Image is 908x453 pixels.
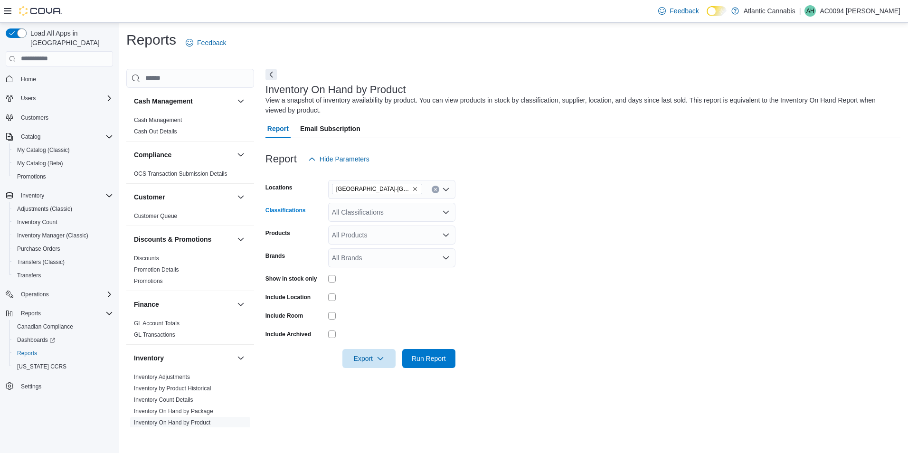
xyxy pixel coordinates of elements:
[21,310,41,317] span: Reports
[134,419,210,426] a: Inventory On Hand by Product
[13,203,76,215] a: Adjustments (Classic)
[235,234,246,245] button: Discounts & Promotions
[17,190,48,201] button: Inventory
[17,232,88,239] span: Inventory Manager (Classic)
[134,96,193,106] h3: Cash Management
[21,133,40,141] span: Catalog
[9,157,117,170] button: My Catalog (Beta)
[412,354,446,363] span: Run Report
[134,353,164,363] h3: Inventory
[13,171,50,182] a: Promotions
[21,291,49,298] span: Operations
[17,173,46,180] span: Promotions
[265,275,317,283] label: Show in stock only
[17,112,113,123] span: Customers
[134,353,233,363] button: Inventory
[17,73,113,85] span: Home
[265,252,285,260] label: Brands
[134,331,175,338] a: GL Transactions
[235,191,246,203] button: Customer
[235,149,246,160] button: Compliance
[134,277,163,285] span: Promotions
[2,130,117,143] button: Catalog
[13,203,113,215] span: Adjustments (Classic)
[17,380,113,392] span: Settings
[265,95,896,115] div: View a snapshot of inventory availability by product. You can view products in stock by classific...
[17,131,44,142] button: Catalog
[432,186,439,193] button: Clear input
[402,349,455,368] button: Run Report
[134,385,211,392] a: Inventory by Product Historical
[134,374,190,380] a: Inventory Adjustments
[134,170,227,177] a: OCS Transaction Submission Details
[17,289,113,300] span: Operations
[9,242,117,255] button: Purchase Orders
[806,5,814,17] span: AH
[9,202,117,216] button: Adjustments (Classic)
[134,396,193,404] span: Inventory Count Details
[126,114,254,141] div: Cash Management
[654,1,702,20] a: Feedback
[13,321,113,332] span: Canadian Compliance
[2,111,117,124] button: Customers
[13,144,113,156] span: My Catalog (Classic)
[265,330,311,338] label: Include Archived
[235,352,246,364] button: Inventory
[134,212,177,220] span: Customer Queue
[412,186,418,192] button: Remove Grand Falls-Windsor from selection in this group
[17,146,70,154] span: My Catalog (Classic)
[2,72,117,86] button: Home
[9,255,117,269] button: Transfers (Classic)
[13,243,113,255] span: Purchase Orders
[13,158,113,169] span: My Catalog (Beta)
[744,5,795,17] p: Atlantic Cannabis
[13,171,113,182] span: Promotions
[304,150,373,169] button: Hide Parameters
[134,96,233,106] button: Cash Management
[134,320,180,327] a: GL Account Totals
[2,307,117,320] button: Reports
[9,269,117,282] button: Transfers
[348,349,390,368] span: Export
[9,333,117,347] a: Dashboards
[134,117,182,123] a: Cash Management
[235,299,246,310] button: Finance
[134,300,159,309] h3: Finance
[21,94,36,102] span: Users
[17,112,52,123] a: Customers
[707,6,727,16] input: Dark Mode
[442,186,450,193] button: Open list of options
[126,318,254,344] div: Finance
[21,192,44,199] span: Inventory
[17,160,63,167] span: My Catalog (Beta)
[13,348,41,359] a: Reports
[134,255,159,262] a: Discounts
[235,95,246,107] button: Cash Management
[197,38,226,47] span: Feedback
[134,407,213,415] span: Inventory On Hand by Package
[134,331,175,339] span: GL Transactions
[17,245,60,253] span: Purchase Orders
[13,217,61,228] a: Inventory Count
[9,229,117,242] button: Inventory Manager (Classic)
[342,349,396,368] button: Export
[265,153,297,165] h3: Report
[17,190,113,201] span: Inventory
[265,293,311,301] label: Include Location
[17,93,113,104] span: Users
[13,256,113,268] span: Transfers (Classic)
[13,270,113,281] span: Transfers
[17,349,37,357] span: Reports
[13,217,113,228] span: Inventory Count
[19,6,62,16] img: Cova
[265,69,277,80] button: Next
[13,334,113,346] span: Dashboards
[182,33,230,52] a: Feedback
[134,266,179,273] a: Promotion Details
[9,347,117,360] button: Reports
[134,419,210,426] span: Inventory On Hand by Product
[2,189,117,202] button: Inventory
[134,266,179,274] span: Promotion Details
[134,128,177,135] span: Cash Out Details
